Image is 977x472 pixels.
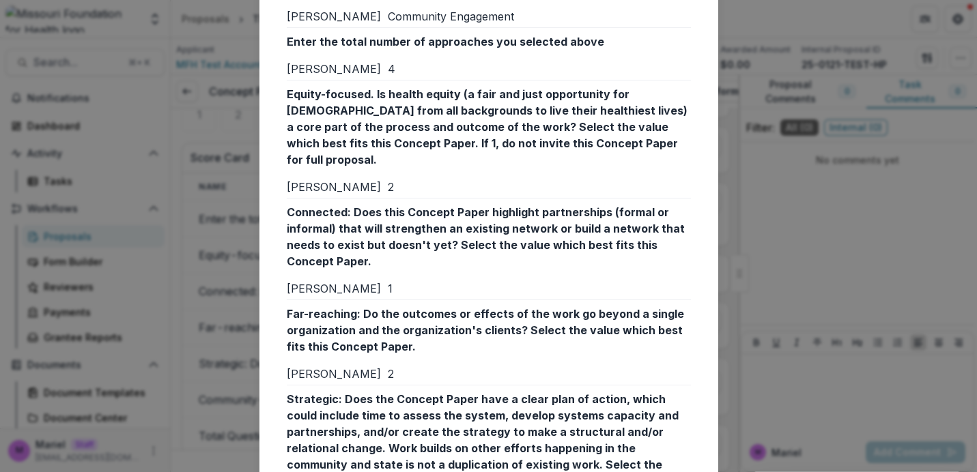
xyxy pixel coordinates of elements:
[388,61,691,77] div: 4
[287,8,388,25] div: [PERSON_NAME]
[287,306,691,355] p: Far-reaching: Do the outcomes or effects of the work go beyond a single organization and the orga...
[388,366,691,382] div: 2
[287,366,388,382] div: [PERSON_NAME]
[287,33,691,50] p: Enter the total number of approaches you selected above
[388,8,691,25] div: Community Engagement
[287,179,388,195] div: [PERSON_NAME]
[287,280,388,297] div: [PERSON_NAME]
[388,179,691,195] div: 2
[388,280,691,297] div: 1
[287,204,691,269] p: Connected: Does this Concept Paper highlight partnerships (formal or informal) that will strength...
[287,61,388,77] div: [PERSON_NAME]
[287,86,691,168] p: Equity-focused. Is health equity (a fair and just opportunity for [DEMOGRAPHIC_DATA] from all bac...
